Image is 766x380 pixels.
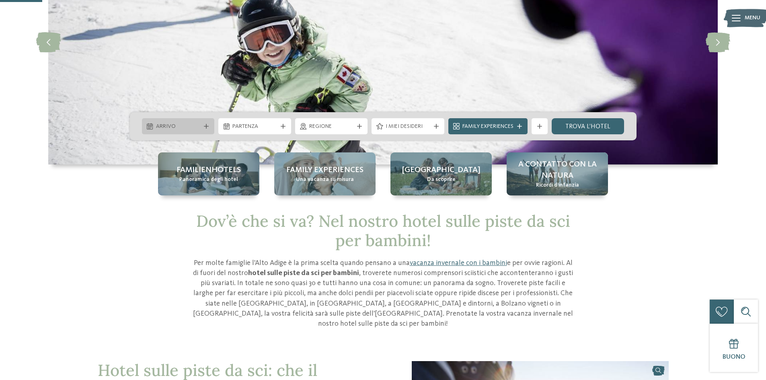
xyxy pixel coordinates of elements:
[274,152,376,195] a: Hotel sulle piste da sci per bambini: divertimento senza confini Family experiences Una vacanza s...
[248,269,359,277] strong: hotel sulle piste da sci per bambini
[462,123,513,131] span: Family Experiences
[402,164,481,176] span: [GEOGRAPHIC_DATA]
[723,354,745,360] span: Buono
[192,258,574,329] p: Per molte famiglie l'Alto Adige è la prima scelta quando pensano a una e per ovvie ragioni. Al di...
[296,176,354,184] span: Una vacanza su misura
[177,164,241,176] span: Familienhotels
[515,159,600,181] span: A contatto con la natura
[156,123,201,131] span: Arrivo
[286,164,363,176] span: Family experiences
[390,152,492,195] a: Hotel sulle piste da sci per bambini: divertimento senza confini [GEOGRAPHIC_DATA] Da scoprire
[309,123,354,131] span: Regione
[710,324,758,372] a: Buono
[507,152,608,195] a: Hotel sulle piste da sci per bambini: divertimento senza confini A contatto con la natura Ricordi...
[386,123,430,131] span: I miei desideri
[179,176,238,184] span: Panoramica degli hotel
[552,118,624,134] a: trova l’hotel
[410,259,507,267] a: vacanza invernale con i bambini
[427,176,456,184] span: Da scoprire
[232,123,277,131] span: Partenza
[196,211,570,251] span: Dov’è che si va? Nel nostro hotel sulle piste da sci per bambini!
[158,152,259,195] a: Hotel sulle piste da sci per bambini: divertimento senza confini Familienhotels Panoramica degli ...
[536,181,579,189] span: Ricordi d’infanzia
